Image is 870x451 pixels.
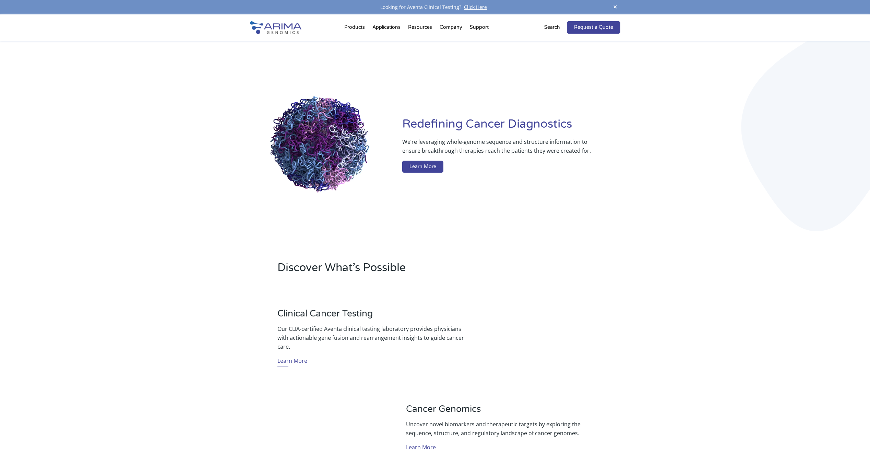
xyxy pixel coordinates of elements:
a: Learn More [402,161,443,173]
a: Click Here [461,4,490,10]
div: Looking for Aventa Clinical Testing? [250,3,620,12]
p: Uncover novel biomarkers and therapeutic targets by exploring the sequence, structure, and regula... [406,420,593,438]
p: We’re leveraging whole-genome sequence and structure information to ensure breakthrough therapies... [402,137,593,161]
a: Request a Quote [567,21,620,34]
p: Our CLIA-certified Aventa clinical testing laboratory provides physicians with actionable gene fu... [277,324,464,351]
h2: Discover What’s Possible [277,260,523,281]
p: Search [544,23,560,32]
iframe: Chat Widget [836,418,870,451]
h3: Cancer Genomics [406,404,593,420]
h1: Redefining Cancer Diagnostics [402,116,620,137]
img: Arima-Genomics-logo [250,21,301,34]
h3: Clinical Cancer Testing [277,308,464,324]
a: Learn More [277,356,307,367]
